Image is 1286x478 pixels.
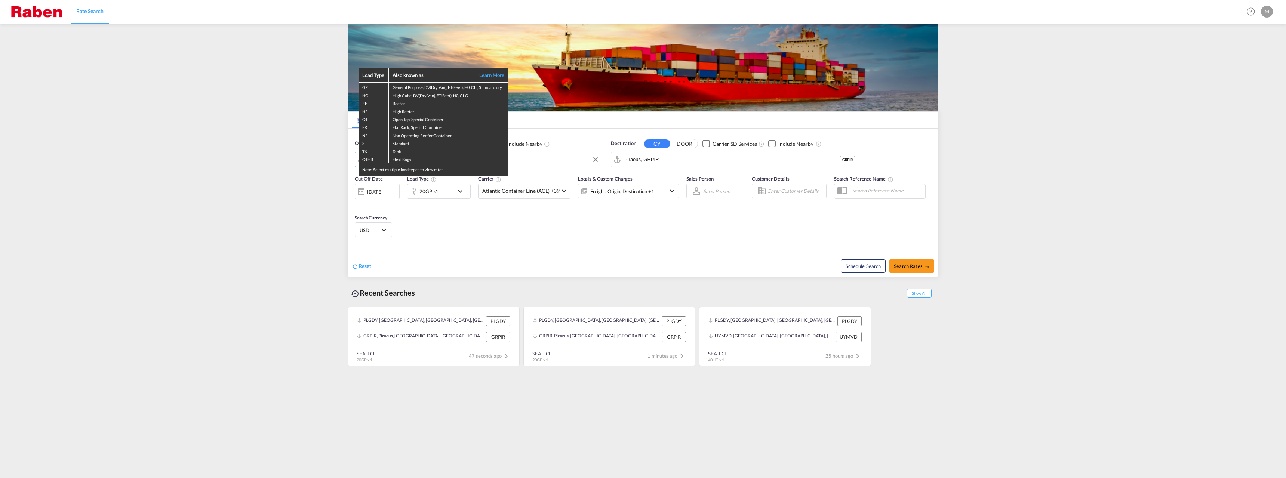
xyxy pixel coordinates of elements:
[388,131,508,139] td: Non Operating Reefer Container
[388,147,508,155] td: Tank
[359,99,388,107] td: RE
[359,68,388,83] th: Load Type
[388,155,508,163] td: Flexi Bags
[393,72,471,78] div: Also known as
[388,107,508,115] td: High Reefer
[388,115,508,123] td: Open Top, Special Container
[359,163,508,176] div: Note: Select multiple load types to view rates
[471,72,505,78] a: Learn More
[359,139,388,147] td: S
[359,131,388,139] td: NR
[359,147,388,155] td: TK
[388,91,508,99] td: High Cube, DV(Dry Van), FT(Feet), H0, CLO
[388,99,508,107] td: Reefer
[359,83,388,91] td: GP
[359,123,388,130] td: FR
[388,123,508,130] td: Flat Rack, Special Container
[359,115,388,123] td: OT
[388,83,508,91] td: General Purpose, DV(Dry Van), FT(Feet), H0, CLI, Standard dry
[388,139,508,147] td: Standard
[359,107,388,115] td: HR
[359,155,388,163] td: OTHR
[359,91,388,99] td: HC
